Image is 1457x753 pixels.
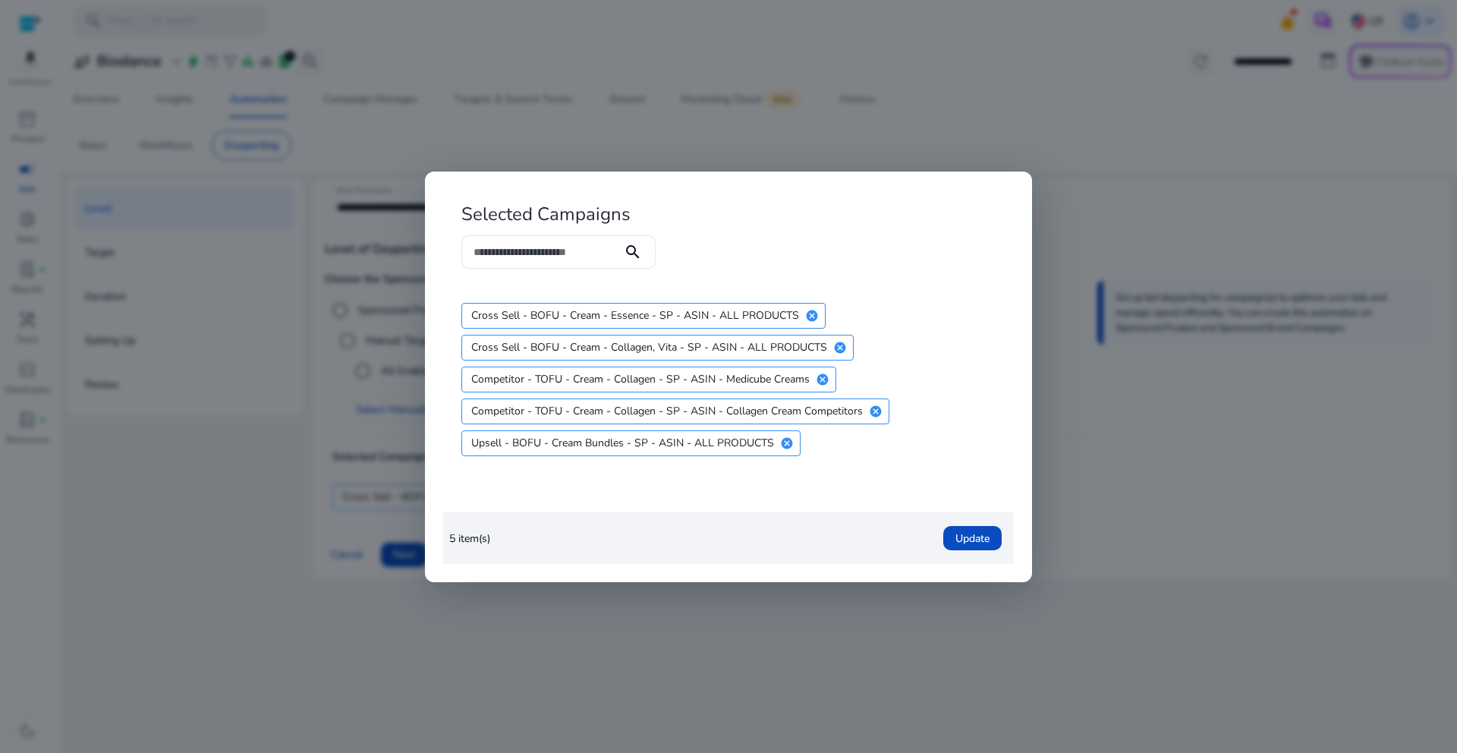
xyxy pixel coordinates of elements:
[471,339,827,355] span: Cross Sell - BOFU - Cream - Collagen, Vita - SP - ASIN - ALL PRODUCTS
[615,243,651,261] mat-icon: search
[827,341,853,354] mat-icon: cancel
[471,307,799,323] span: Cross Sell - BOFU - Cream - Essence - SP - ASIN - ALL PRODUCTS
[955,531,990,547] span: Update
[471,403,863,419] span: Competitor - TOFU - Cream - Collagen - SP - ASIN - Collagen Cream Competitors
[449,531,490,547] p: 5 item(s)
[443,190,649,235] h4: Selected Campaigns
[943,526,1002,550] button: Update
[471,371,810,387] span: Competitor - TOFU - Cream - Collagen - SP - ASIN - Medicube Creams
[810,373,835,386] mat-icon: cancel
[863,405,889,418] mat-icon: cancel
[799,309,825,323] mat-icon: cancel
[774,436,800,450] mat-icon: cancel
[471,435,774,451] span: Upsell - BOFU - Cream Bundles - SP - ASIN - ALL PRODUCTS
